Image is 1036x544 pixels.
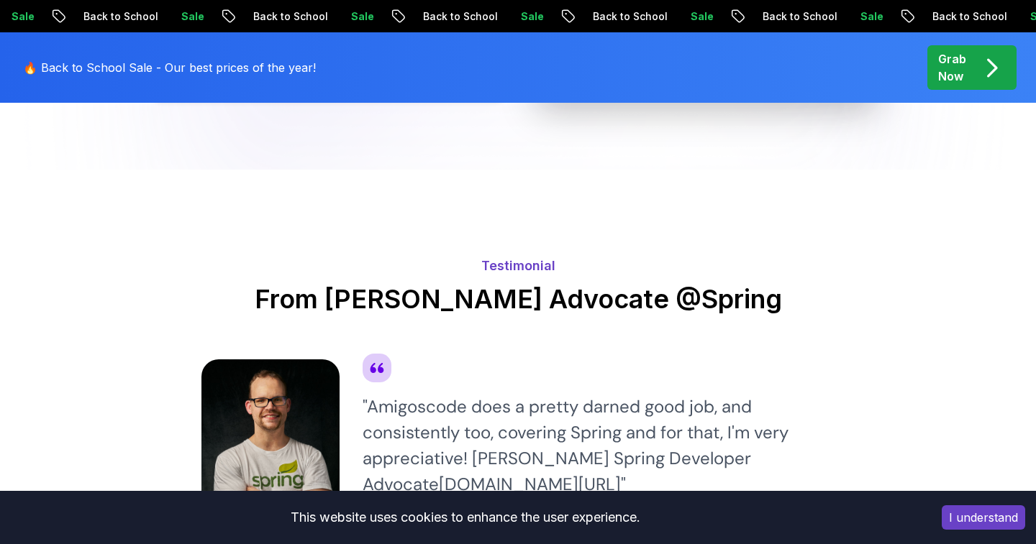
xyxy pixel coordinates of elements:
[506,9,553,24] p: Sale
[201,359,340,532] img: testimonial image
[239,9,337,24] p: Back to School
[748,9,846,24] p: Back to School
[23,59,316,76] p: 🔥 Back to School Sale - Our best prices of the year!
[846,9,892,24] p: Sale
[201,285,835,313] h2: From [PERSON_NAME] Advocate @Spring
[942,505,1025,530] button: Accept cookies
[578,9,676,24] p: Back to School
[337,9,383,24] p: Sale
[69,9,167,24] p: Back to School
[439,473,621,495] a: [DOMAIN_NAME][URL]
[201,256,835,276] p: Testimonial
[938,50,966,85] p: Grab Now
[409,9,506,24] p: Back to School
[363,394,835,497] div: " Amigoscode does a pretty darned good job, and consistently too, covering Spring and for that, I...
[167,9,213,24] p: Sale
[11,502,920,533] div: This website uses cookies to enhance the user experience.
[676,9,722,24] p: Sale
[918,9,1016,24] p: Back to School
